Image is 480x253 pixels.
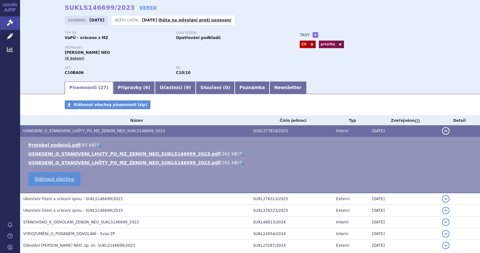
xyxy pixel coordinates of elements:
h3: Tagy [300,31,310,39]
button: detail [442,242,450,249]
a: USNESENÍ_O_STANOVENÍ_LHŮTY_PO_MZ_ZENON_NEO_SUKLS146699_2023.pdf [28,160,220,165]
span: 27 [100,85,106,90]
a: 🔍 [239,160,244,165]
td: [DATE] [369,240,439,251]
a: priorita [319,41,336,48]
p: Přípravky: [65,46,287,50]
td: SUKL23287/2024 [250,240,333,251]
strong: SUKLS146699/2023 [65,4,135,11]
p: Stav řízení: [176,31,281,35]
span: [PERSON_NAME] NEO [65,50,110,55]
span: Stáhnout všechny písemnosti (zip) [74,103,147,107]
strong: [DATE] [142,18,157,22]
p: - [142,18,232,23]
button: detail [442,207,450,214]
span: VYROZUMĚNÍ_O_PODANÉM_ODVOLÁNÍ - Svaz ZP [23,232,115,236]
a: lhůta na odvolání proti usnesení [159,18,232,22]
td: [DATE] [369,125,439,137]
strong: ROSUVASTATIN A EZETIMIB [65,70,84,75]
span: USNESENÍ_O_STANOVENÍ_LHŮTY_PO_MZ_ZENON_NEO_SUKLS146699_2023 [23,129,165,133]
td: [DATE] [369,228,439,240]
a: + [313,32,318,38]
th: Detail [439,116,480,125]
a: Sloučení (0) [196,82,235,94]
span: Interní [336,220,348,224]
strong: VaPÚ - vráceno z MZ [65,36,108,40]
td: SUKL376313/2025 [250,193,333,205]
td: SUKL377916/2025 [250,125,333,137]
button: detail [442,195,450,203]
button: detail [442,230,450,238]
strong: rosuvastatin a ezetimib [176,70,191,75]
a: Písemnosti (27) [65,82,113,94]
span: Ukončení řízení a vrácení spisu - SUKLS146699/2023 [23,197,123,201]
a: VERSO [139,4,157,11]
td: SUKL376323/2025 [250,205,333,216]
button: detail [442,127,450,135]
li: ( ) [28,151,474,157]
th: Zveřejněno [369,116,439,125]
a: CV [300,41,308,48]
strong: Opatřování podkladů [176,36,221,40]
td: SUKL48613/2024 [250,216,333,228]
span: 87 kB [82,143,95,148]
td: [DATE] [369,205,439,216]
span: Odvolání ZENON NEO, sp. zn. SUKLS146699/2023 [23,243,135,248]
span: Interní [336,232,348,236]
span: 9 [186,85,189,90]
a: 🔍 [96,143,101,148]
p: RS: [176,66,281,70]
span: (6 balení) [65,56,85,60]
span: Externí [336,243,349,248]
span: Externí [336,208,349,213]
th: Číslo jednací [250,116,333,125]
th: Název [20,116,250,125]
a: 🔍 [239,151,244,156]
span: Interní [336,129,348,133]
p: Typ SŘ: [65,31,170,35]
a: Účastníci (9) [155,82,195,94]
button: detail [442,218,450,226]
span: 261 kB [222,160,237,165]
a: Stáhnout všechno [28,172,80,186]
span: Ukončení řízení a vrácení spisu - SUKLS146699/2023 [23,208,123,213]
span: 0 [225,85,228,90]
span: 261 kB [222,151,237,156]
a: Stáhnout všechny písemnosti (zip) [65,100,150,109]
td: SUKL24054/2024 [250,228,333,240]
td: [DATE] [369,216,439,228]
span: Zahájeno: [68,18,88,23]
span: Externí [336,197,349,201]
a: Protokol podpisů.pdf [28,143,80,148]
abbr: (?) [415,119,420,123]
span: STANOVISKO_K_ODVOLÁNÍ_ZENON_NEO_SUKLS146699_2023 [23,220,139,224]
a: USNESENI_O_STANOVENI_LHUTY_PO_MZ_ZENON_NEO_SUKLS146699_2023.pdf [28,151,220,156]
p: ATC: [65,66,170,70]
span: Běžící lhůta: [115,18,140,23]
span: 6 [145,85,148,90]
strong: [DATE] [90,18,105,22]
td: [DATE] [369,193,439,205]
a: Newsletter [270,82,306,94]
a: Přípravky (6) [113,82,155,94]
a: Poznámka [235,82,270,94]
th: Typ [333,116,369,125]
li: ( ) [28,142,474,148]
li: ( ) [28,160,474,166]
